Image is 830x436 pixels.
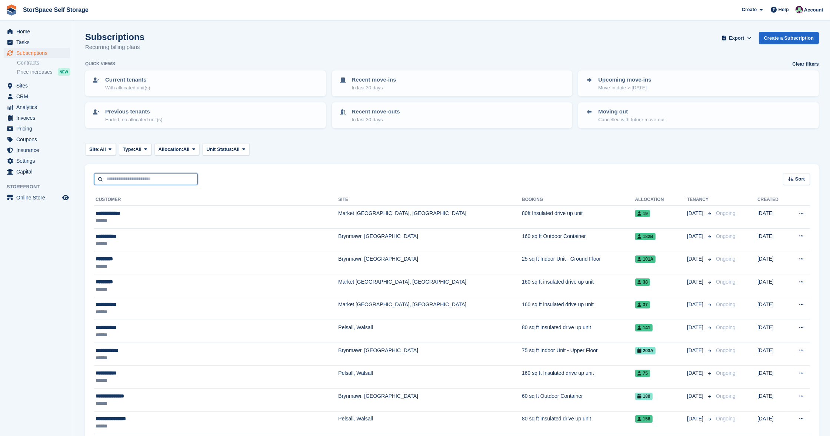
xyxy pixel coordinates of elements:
span: All [233,146,240,153]
span: [DATE] [687,301,705,308]
span: [DATE] [687,347,705,354]
h1: Subscriptions [85,32,144,42]
a: menu [4,102,70,112]
span: 101a [635,255,656,263]
p: With allocated unit(s) [105,84,150,92]
p: Upcoming move-ins [598,76,651,84]
span: Export [729,34,744,42]
span: 203a [635,347,656,354]
td: [DATE] [757,251,788,274]
p: In last 30 days [352,116,400,123]
td: 25 sq ft Indoor Unit - Ground Floor [522,251,635,274]
span: [DATE] [687,415,705,423]
span: 182b [635,233,656,240]
span: [DATE] [687,369,705,377]
span: All [183,146,190,153]
a: menu [4,166,70,177]
a: menu [4,91,70,102]
td: 60 sq ft Outdoor Container [522,388,635,411]
a: menu [4,192,70,203]
td: [DATE] [757,228,788,251]
td: [DATE] [757,411,788,434]
a: Create a Subscription [759,32,819,44]
div: NEW [58,68,70,76]
th: Customer [94,194,338,206]
span: Ongoing [716,393,736,399]
p: Move-in date > [DATE] [598,84,651,92]
td: Brynmawr, [GEOGRAPHIC_DATA] [338,388,522,411]
span: Online Store [16,192,61,203]
a: Moving out Cancelled with future move-out [579,103,818,128]
p: Previous tenants [105,108,163,116]
p: Cancelled with future move-out [598,116,664,123]
h6: Quick views [85,60,115,67]
a: menu [4,123,70,134]
a: menu [4,80,70,91]
span: 38 [635,278,650,286]
span: 75 [635,370,650,377]
th: Tenancy [687,194,713,206]
span: Home [16,26,61,37]
a: Contracts [17,59,70,66]
span: 19 [635,210,650,217]
span: Type: [123,146,136,153]
a: StorSpace Self Storage [20,4,91,16]
td: [DATE] [757,320,788,343]
a: Recent move-outs In last 30 days [333,103,572,128]
td: [DATE] [757,366,788,389]
p: Moving out [598,108,664,116]
span: Site: [89,146,100,153]
span: Analytics [16,102,61,112]
td: 80 sq ft Insulated drive up unit [522,411,635,434]
p: Current tenants [105,76,150,84]
p: In last 30 days [352,84,396,92]
span: Invoices [16,113,61,123]
a: Previous tenants Ended, no allocated unit(s) [86,103,325,128]
button: Allocation: All [154,143,200,155]
a: Recent move-ins In last 30 days [333,71,572,96]
span: Ongoing [716,324,736,330]
span: Sites [16,80,61,91]
th: Booking [522,194,635,206]
img: stora-icon-8386f47178a22dfd0bd8f6a31ec36ba5ce8667c1dd55bd0f319d3a0aa187defe.svg [6,4,17,16]
span: Insurance [16,145,61,155]
span: CRM [16,91,61,102]
a: Preview store [61,193,70,202]
span: [DATE] [687,392,705,400]
span: Unit Status: [206,146,233,153]
span: Capital [16,166,61,177]
p: Recent move-outs [352,108,400,116]
td: Pelsall, Walsall [338,411,522,434]
span: All [100,146,106,153]
a: menu [4,156,70,166]
a: menu [4,48,70,58]
td: [DATE] [757,274,788,297]
a: Price increases NEW [17,68,70,76]
img: Ross Hadlington [796,6,803,13]
span: [DATE] [687,232,705,240]
span: Ongoing [716,256,736,262]
span: Price increases [17,69,53,76]
span: 180 [635,393,653,400]
td: 160 sq ft insulated drive up unit [522,297,635,320]
td: Market [GEOGRAPHIC_DATA], [GEOGRAPHIC_DATA] [338,274,522,297]
span: Ongoing [716,233,736,239]
td: 160 sq ft Outdoor Container [522,228,635,251]
span: Ongoing [716,370,736,376]
span: [DATE] [687,255,705,263]
span: Help [779,6,789,13]
td: 80 sq ft Insulated drive up unit [522,320,635,343]
span: Coupons [16,134,61,145]
th: Site [338,194,522,206]
p: Recurring billing plans [85,43,144,52]
p: Recent move-ins [352,76,396,84]
span: Subscriptions [16,48,61,58]
td: [DATE] [757,343,788,366]
span: Create [742,6,757,13]
td: [DATE] [757,206,788,229]
td: Brynmawr, [GEOGRAPHIC_DATA] [338,228,522,251]
a: Upcoming move-ins Move-in date > [DATE] [579,71,818,96]
button: Unit Status: All [202,143,249,155]
span: Ongoing [716,210,736,216]
a: menu [4,134,70,145]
